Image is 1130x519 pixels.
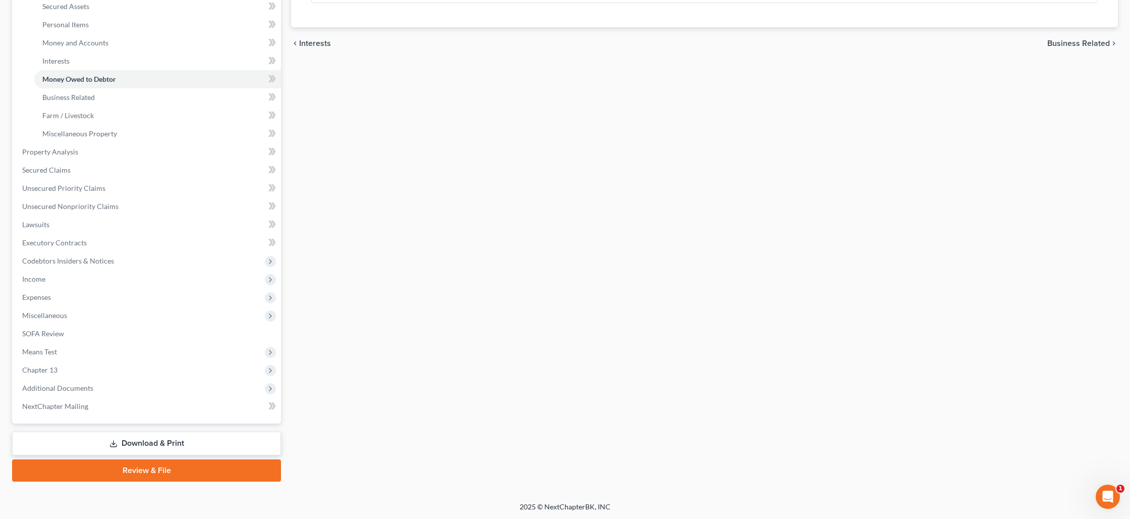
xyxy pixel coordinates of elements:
[34,16,281,34] a: Personal Items
[22,347,57,356] span: Means Test
[22,220,49,229] span: Lawsuits
[22,275,45,283] span: Income
[42,129,117,138] span: Miscellaneous Property
[291,39,299,47] i: chevron_left
[14,143,281,161] a: Property Analysis
[34,34,281,52] a: Money and Accounts
[22,202,119,211] span: Unsecured Nonpriority Claims
[1096,485,1120,509] iframe: Intercom live chat
[42,75,116,83] span: Money Owed to Debtor
[42,2,89,11] span: Secured Assets
[22,366,58,374] span: Chapter 13
[42,20,89,29] span: Personal Items
[14,197,281,216] a: Unsecured Nonpriority Claims
[291,39,331,47] button: chevron_left Interests
[1047,39,1118,47] button: Business Related chevron_right
[34,52,281,70] a: Interests
[42,57,70,65] span: Interests
[1116,485,1124,493] span: 1
[42,111,94,120] span: Farm / Livestock
[14,179,281,197] a: Unsecured Priority Claims
[14,161,281,179] a: Secured Claims
[34,70,281,88] a: Money Owed to Debtor
[22,184,105,192] span: Unsecured Priority Claims
[22,293,51,301] span: Expenses
[34,88,281,107] a: Business Related
[1110,39,1118,47] i: chevron_right
[14,216,281,234] a: Lawsuits
[14,397,281,416] a: NextChapter Mailing
[42,38,108,47] span: Money and Accounts
[22,238,87,247] span: Executory Contracts
[42,93,95,101] span: Business Related
[22,166,71,174] span: Secured Claims
[34,107,281,125] a: Farm / Livestock
[14,325,281,343] a: SOFA Review
[299,39,331,47] span: Interests
[34,125,281,143] a: Miscellaneous Property
[14,234,281,252] a: Executory Contracts
[12,432,281,455] a: Download & Print
[22,147,78,156] span: Property Analysis
[22,384,93,392] span: Additional Documents
[22,402,88,410] span: NextChapter Mailing
[22,329,64,338] span: SOFA Review
[12,459,281,482] a: Review & File
[22,256,114,265] span: Codebtors Insiders & Notices
[1047,39,1110,47] span: Business Related
[22,311,67,320] span: Miscellaneous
